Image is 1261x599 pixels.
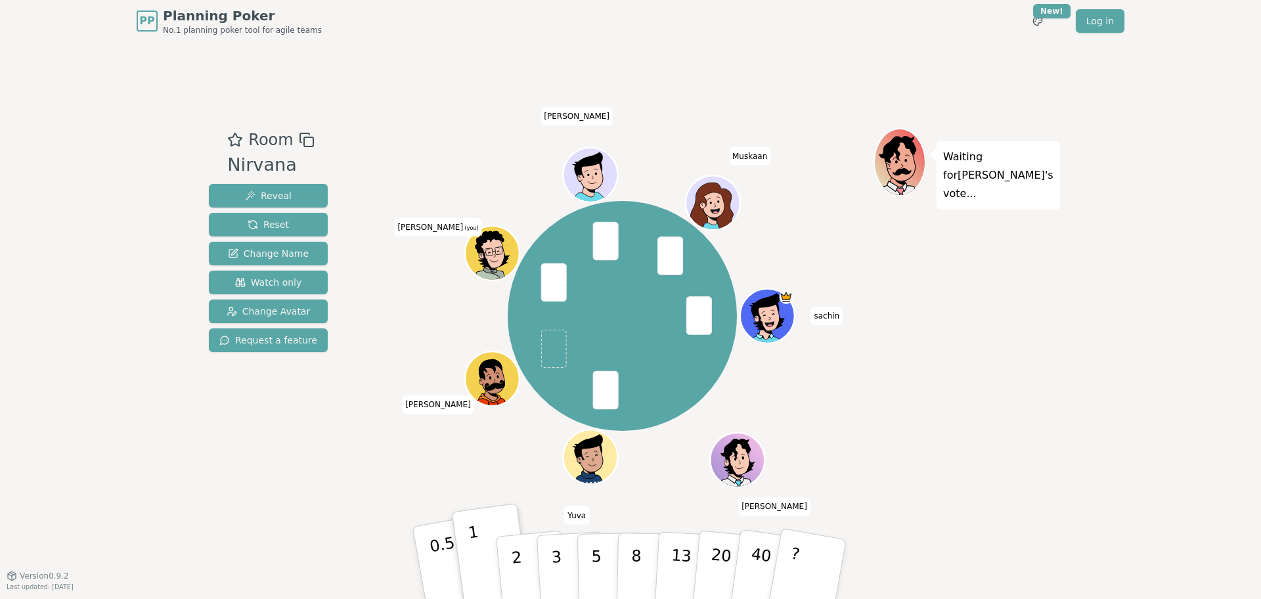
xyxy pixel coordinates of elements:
span: (you) [463,225,479,231]
div: Nirvana [227,152,314,179]
span: Last updated: [DATE] [7,583,74,590]
span: Change Name [228,247,309,260]
p: 1 [467,523,487,594]
span: Request a feature [219,334,317,347]
span: Version 0.9.2 [20,571,69,581]
span: Click to change your name [738,497,810,516]
button: Version0.9.2 [7,571,69,581]
span: Click to change your name [810,307,843,325]
span: Click to change your name [564,506,589,524]
span: PP [139,13,154,29]
button: Reveal [209,184,328,208]
button: Reset [209,213,328,236]
span: Reveal [245,189,292,202]
span: Click to change your name [402,395,474,414]
span: Click to change your name [541,107,613,125]
a: PPPlanning PokerNo.1 planning poker tool for agile teams [137,7,322,35]
p: Waiting for [PERSON_NAME] 's vote... [943,148,1053,203]
div: New! [1033,4,1071,18]
span: Click to change your name [729,146,770,165]
span: Click to change your name [394,218,481,236]
span: Watch only [235,276,302,289]
span: No.1 planning poker tool for agile teams [163,25,322,35]
a: Log in [1076,9,1124,33]
button: Change Avatar [209,299,328,323]
span: Reset [248,218,289,231]
button: New! [1026,9,1050,33]
button: Watch only [209,271,328,294]
span: Planning Poker [163,7,322,25]
span: Change Avatar [227,305,311,318]
span: Room [248,128,293,152]
span: sachin is the host [779,290,793,304]
button: Change Name [209,242,328,265]
button: Request a feature [209,328,328,352]
button: Add as favourite [227,128,243,152]
button: Click to change your avatar [466,227,518,278]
